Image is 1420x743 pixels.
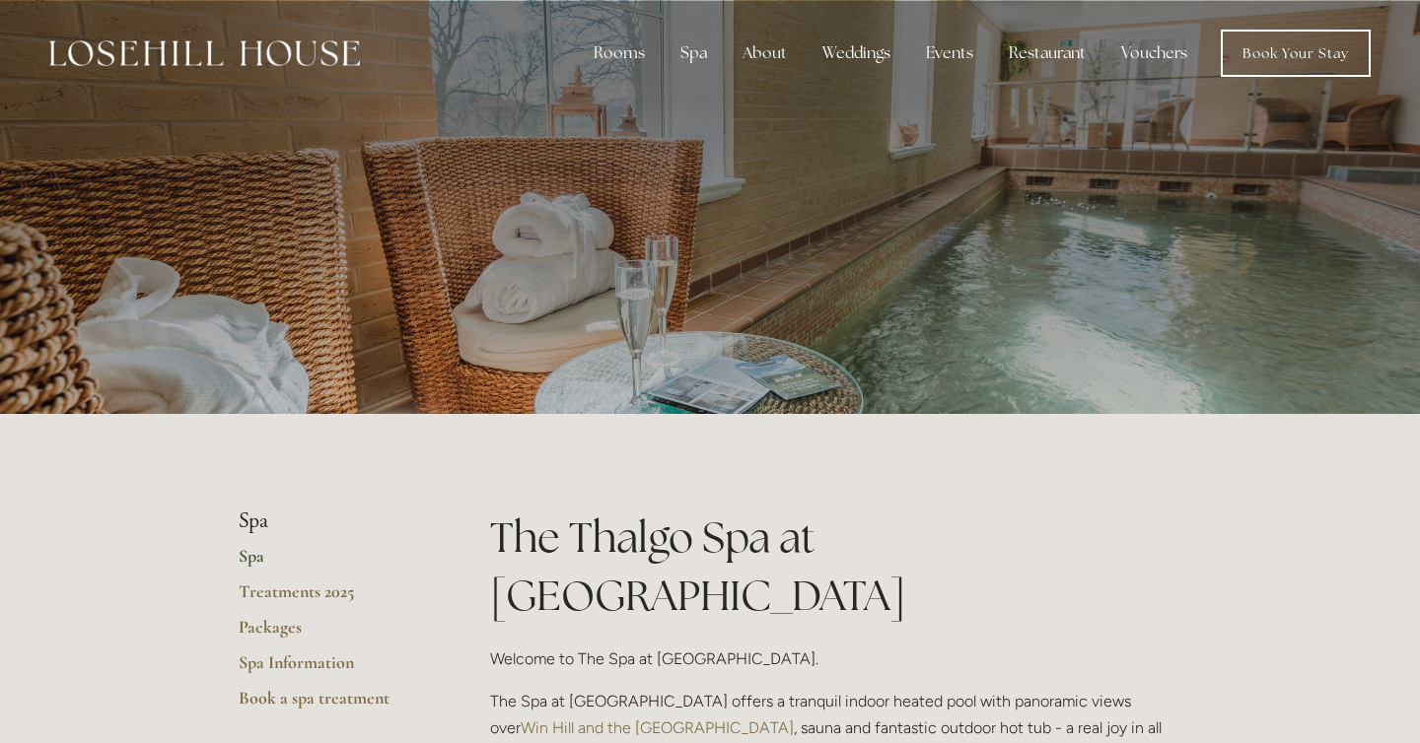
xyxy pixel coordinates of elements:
a: Vouchers [1105,34,1203,73]
div: Weddings [807,34,906,73]
img: Losehill House [49,40,360,66]
p: Welcome to The Spa at [GEOGRAPHIC_DATA]. [490,645,1181,672]
div: Events [910,34,989,73]
a: Book a spa treatment [239,687,427,722]
a: Packages [239,616,427,651]
div: About [727,34,803,73]
li: Spa [239,508,427,534]
h1: The Thalgo Spa at [GEOGRAPHIC_DATA] [490,508,1181,625]
div: Spa [665,34,723,73]
div: Restaurant [993,34,1101,73]
div: Rooms [578,34,661,73]
a: Spa Information [239,651,427,687]
a: Book Your Stay [1221,30,1371,77]
a: Treatments 2025 [239,580,427,616]
a: Win Hill and the [GEOGRAPHIC_DATA] [521,718,794,737]
a: Spa [239,545,427,580]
